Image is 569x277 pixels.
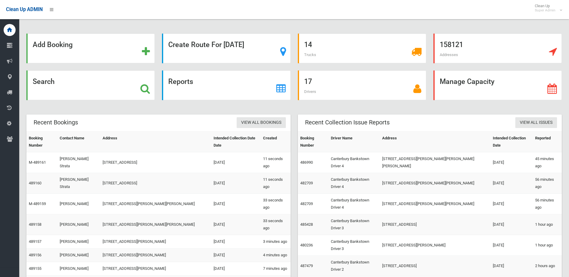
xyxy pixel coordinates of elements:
td: [DATE] [490,152,533,173]
a: Reports [162,70,290,100]
span: Drivers [304,89,316,94]
td: [STREET_ADDRESS] [380,256,490,276]
a: 17 Drivers [298,70,426,100]
td: [STREET_ADDRESS][PERSON_NAME] [100,249,211,262]
td: Canterbury Bankstown Driver 4 [328,152,380,173]
header: Recent Collection Issue Reports [298,117,397,128]
td: 4 minutes ago [261,249,290,262]
strong: 14 [304,40,312,49]
td: [DATE] [490,235,533,256]
strong: Manage Capacity [440,77,494,86]
a: M-489159 [29,201,46,206]
td: Canterbury Bankstown Driver 4 [328,194,380,214]
a: Create Route For [DATE] [162,34,290,63]
th: Intended Collection Date Date [211,132,261,152]
strong: 158121 [440,40,463,49]
a: View All Bookings [237,117,286,128]
td: [DATE] [211,194,261,214]
strong: Search [33,77,55,86]
td: [STREET_ADDRESS][PERSON_NAME][PERSON_NAME] [100,194,211,214]
span: Trucks [304,52,316,57]
a: Add Booking [26,34,155,63]
td: 11 seconds ago [261,173,290,194]
td: 7 minutes ago [261,262,290,276]
strong: 17 [304,77,312,86]
td: 11 seconds ago [261,152,290,173]
td: [DATE] [490,256,533,276]
td: 2 hours ago [533,256,562,276]
td: 1 hour ago [533,214,562,235]
span: Addresses [440,52,458,57]
td: [PERSON_NAME] [57,235,100,249]
a: 482709 [300,181,313,185]
a: 489156 [29,253,41,257]
td: [DATE] [490,214,533,235]
th: Created [261,132,290,152]
span: Clean Up ADMIN [6,7,43,12]
header: Recent Bookings [26,117,85,128]
td: [PERSON_NAME] [57,249,100,262]
th: Driver Name [328,132,380,152]
td: Canterbury Bankstown Driver 3 [328,235,380,256]
td: 1 hour ago [533,235,562,256]
td: [STREET_ADDRESS] [100,152,211,173]
td: [STREET_ADDRESS] [100,173,211,194]
td: [PERSON_NAME] [57,194,100,214]
td: [DATE] [211,214,261,235]
td: [STREET_ADDRESS][PERSON_NAME] [100,262,211,276]
td: [STREET_ADDRESS] [380,214,490,235]
td: 33 seconds ago [261,194,290,214]
td: [STREET_ADDRESS][PERSON_NAME][PERSON_NAME] [380,194,490,214]
td: [STREET_ADDRESS][PERSON_NAME] [380,235,490,256]
small: Super Admin [535,8,556,13]
td: [STREET_ADDRESS][PERSON_NAME][PERSON_NAME] [380,173,490,194]
a: View All Issues [515,117,557,128]
a: 486990 [300,160,313,165]
td: [DATE] [211,173,261,194]
a: 489158 [29,222,41,227]
a: 485428 [300,222,313,227]
td: 3 minutes ago [261,235,290,249]
td: 45 minutes ago [533,152,562,173]
td: [DATE] [211,262,261,276]
td: [PERSON_NAME] Strata [57,173,100,194]
strong: Create Route For [DATE] [168,40,244,49]
td: 33 seconds ago [261,214,290,235]
td: [STREET_ADDRESS][PERSON_NAME] [100,235,211,249]
th: Reported [533,132,562,152]
td: 56 minutes ago [533,173,562,194]
th: Address [380,132,490,152]
th: Address [100,132,211,152]
td: [DATE] [211,249,261,262]
a: 489157 [29,239,41,244]
td: [STREET_ADDRESS][PERSON_NAME][PERSON_NAME] [100,214,211,235]
a: 480236 [300,243,313,247]
td: [PERSON_NAME] [57,214,100,235]
td: Canterbury Bankstown Driver 3 [328,214,380,235]
strong: Add Booking [33,40,73,49]
td: [PERSON_NAME] Strata [57,152,100,173]
th: Intended Collection Date [490,132,533,152]
a: 482709 [300,201,313,206]
th: Contact Name [57,132,100,152]
td: [DATE] [211,235,261,249]
th: Booking Number [26,132,57,152]
a: M-489161 [29,160,46,165]
a: 158121 Addresses [433,34,562,63]
strong: Reports [168,77,193,86]
td: Canterbury Bankstown Driver 4 [328,173,380,194]
a: 487479 [300,264,313,268]
a: Manage Capacity [433,70,562,100]
td: [DATE] [211,152,261,173]
a: 489160 [29,181,41,185]
a: 489155 [29,266,41,271]
span: Clean Up [532,4,562,13]
a: 14 Trucks [298,34,426,63]
td: Canterbury Bankstown Driver 2 [328,256,380,276]
td: [PERSON_NAME] [57,262,100,276]
td: [DATE] [490,194,533,214]
th: Booking Number [298,132,329,152]
td: [STREET_ADDRESS][PERSON_NAME][PERSON_NAME][PERSON_NAME] [380,152,490,173]
td: [DATE] [490,173,533,194]
a: Search [26,70,155,100]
